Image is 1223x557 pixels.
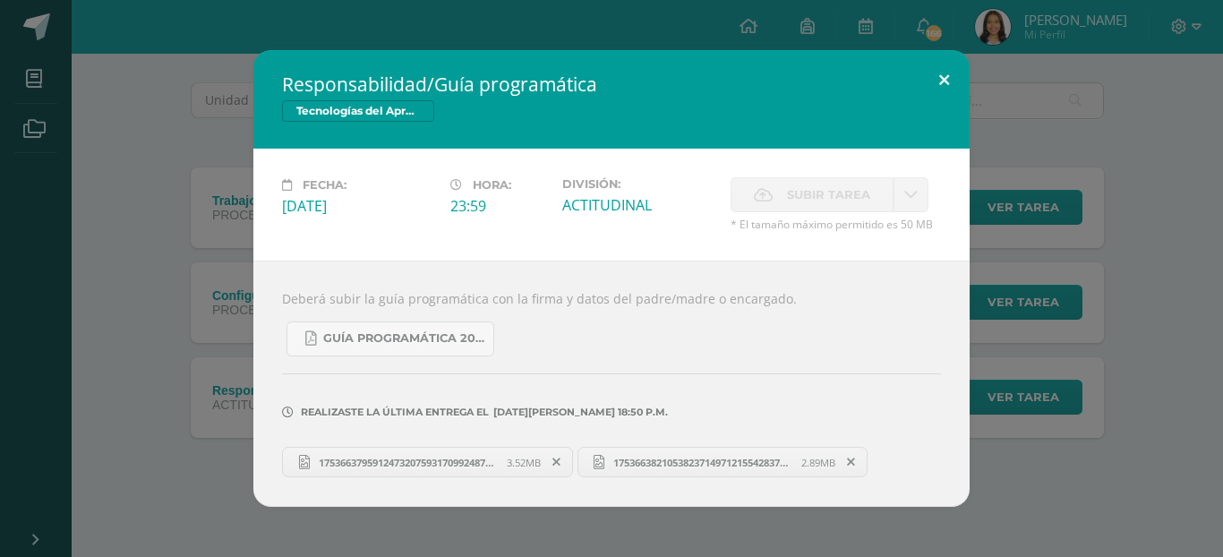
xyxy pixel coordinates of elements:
[919,50,970,111] button: Close (Esc)
[604,456,801,469] span: 17536638210538237149712155428379.jpg
[836,452,867,472] span: Remover entrega
[282,100,434,122] span: Tecnologías del Aprendizaje y la Comunicación
[450,196,548,216] div: 23:59
[473,178,511,192] span: Hora:
[507,456,541,469] span: 3.52MB
[282,72,941,97] h2: Responsabilidad/Guía programática
[577,447,868,477] a: 17536638210538237149712155428379.jpg 2.89MB
[542,452,572,472] span: Remover entrega
[323,331,484,346] span: Guía Programática 2025 bloque III TAC2.pdf
[489,412,668,413] span: [DATE][PERSON_NAME] 18:50 p.m.
[731,217,941,232] span: * El tamaño máximo permitido es 50 MB
[562,177,716,191] label: División:
[562,195,716,215] div: ACTITUDINAL
[787,178,870,211] span: Subir tarea
[287,321,494,356] a: Guía Programática 2025 bloque III TAC2.pdf
[301,406,489,418] span: Realizaste la última entrega el
[731,177,894,212] label: La fecha de entrega ha expirado
[282,447,573,477] a: 17536637959124732075931709924871.jpg 3.52MB
[801,456,835,469] span: 2.89MB
[894,177,928,212] a: La fecha de entrega ha expirado
[282,196,436,216] div: [DATE]
[303,178,346,192] span: Fecha:
[310,456,507,469] span: 17536637959124732075931709924871.jpg
[253,261,970,507] div: Deberá subir la guía programática con la firma y datos del padre/madre o encargado.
